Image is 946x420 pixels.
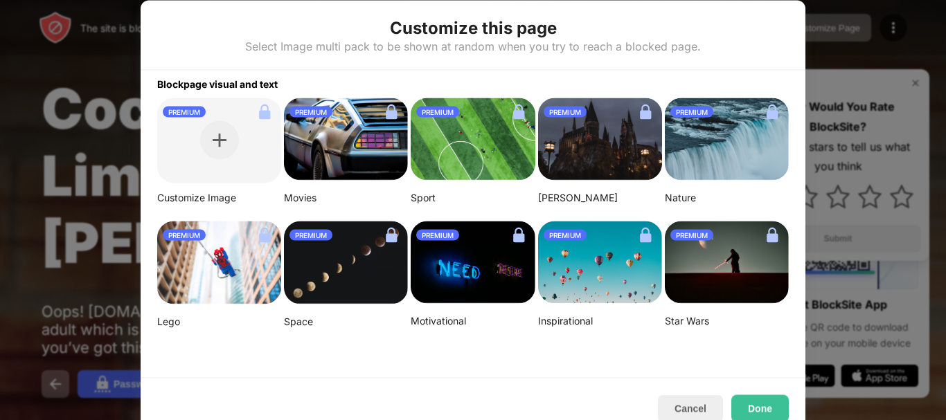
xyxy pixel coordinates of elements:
[380,223,402,246] img: lock.svg
[163,229,206,240] div: PREMIUM
[289,229,332,240] div: PREMIUM
[284,192,408,204] div: Movies
[761,223,783,246] img: lock.svg
[634,223,657,246] img: lock.svg
[157,315,281,327] div: Lego
[213,134,226,147] img: plus.svg
[665,98,789,181] img: aditya-chinchure-LtHTe32r_nA-unsplash.png
[289,106,332,117] div: PREMIUM
[665,221,789,304] img: image-22-small.png
[508,100,530,122] img: lock.svg
[253,223,276,246] img: lock.svg
[416,229,459,240] div: PREMIUM
[544,229,587,240] div: PREMIUM
[390,17,557,39] div: Customize this page
[284,316,408,328] div: Space
[508,223,530,246] img: lock.svg
[163,106,206,117] div: PREMIUM
[411,221,535,304] img: alexis-fauvet-qfWf9Muwp-c-unsplash-small.png
[245,39,701,53] div: Select Image multi pack to be shown at random when you try to reach a blocked page.
[141,70,805,89] div: Blockpage visual and text
[670,106,713,117] div: PREMIUM
[544,106,587,117] div: PREMIUM
[157,192,281,204] div: Customize Image
[411,192,535,204] div: Sport
[416,106,459,117] div: PREMIUM
[665,315,789,327] div: Star Wars
[157,221,281,304] img: mehdi-messrro-gIpJwuHVwt0-unsplash-small.png
[538,221,662,304] img: ian-dooley-DuBNA1QMpPA-unsplash-small.png
[411,315,535,327] div: Motivational
[670,229,713,240] div: PREMIUM
[284,98,408,181] img: image-26.png
[538,192,662,204] div: [PERSON_NAME]
[538,315,662,327] div: Inspirational
[634,100,657,122] img: lock.svg
[284,221,408,304] img: linda-xu-KsomZsgjLSA-unsplash.png
[665,192,789,204] div: Nature
[411,98,535,181] img: jeff-wang-p2y4T4bFws4-unsplash-small.png
[761,100,783,122] img: lock.svg
[380,100,402,122] img: lock.svg
[253,100,276,122] img: lock.svg
[538,98,662,181] img: aditya-vyas-5qUJfO4NU4o-unsplash-small.png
